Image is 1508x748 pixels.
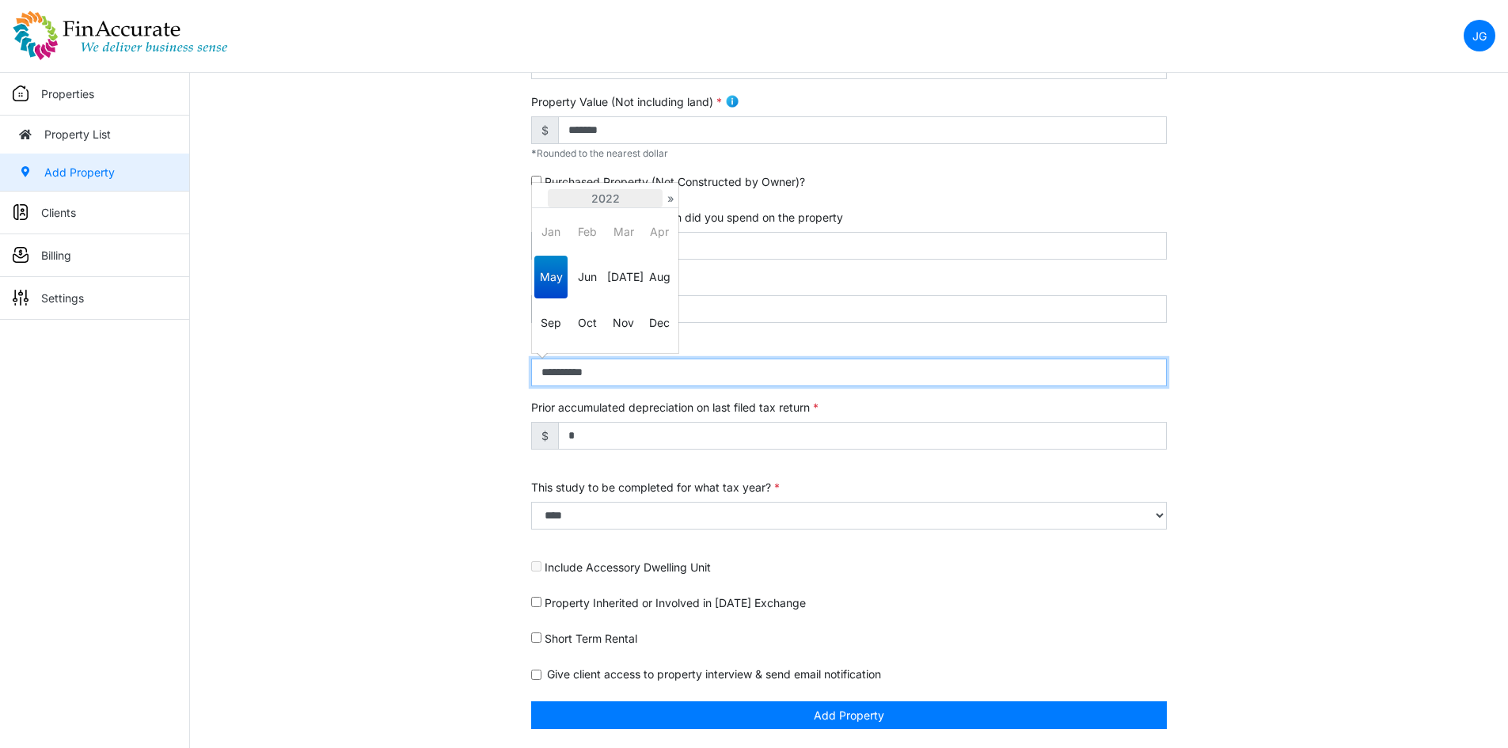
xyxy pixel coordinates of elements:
img: info.png [725,94,739,108]
img: sidemenu_settings.png [13,290,28,306]
label: Property Value (Not including land) [531,93,722,110]
p: Settings [41,290,84,306]
span: Oct [571,302,604,344]
label: This study to be completed for what tax year? [531,479,780,496]
span: [DATE] [607,256,640,298]
p: JG [1472,28,1487,44]
label: Property Inherited or Involved in [DATE] Exchange [545,594,806,611]
th: » [663,189,678,208]
label: Purchased Property (Not Constructed by Owner)? [545,173,805,190]
span: Jun [571,256,604,298]
span: Apr [643,211,676,253]
span: Feb [571,211,604,253]
img: sidemenu_client.png [13,204,28,220]
th: 2022 [548,189,663,208]
span: Nov [607,302,640,344]
p: Properties [41,85,94,102]
p: Clients [41,204,76,221]
button: Add Property [531,701,1167,729]
img: sidemenu_properties.png [13,85,28,101]
label: Include Accessory Dwelling Unit [545,559,711,575]
img: sidemenu_billing.png [13,247,28,263]
label: Prior accumulated depreciation on last filed tax return [531,399,819,416]
span: Dec [643,302,676,344]
a: JG [1464,20,1495,51]
span: Aug [643,256,676,298]
img: spp logo [13,10,228,61]
span: $ [531,422,559,450]
span: Mar [607,211,640,253]
div: Give client access to property interview & send email notification [531,666,1167,682]
label: How much in total renovation did you spend on the property [531,209,843,226]
p: Billing [41,247,71,264]
label: Short Term Rental [545,630,637,647]
span: Rounded to the nearest dollar [531,147,668,159]
span: $ [531,116,559,144]
span: May [534,256,568,298]
span: Jan [534,211,568,253]
span: Sep [534,302,568,344]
